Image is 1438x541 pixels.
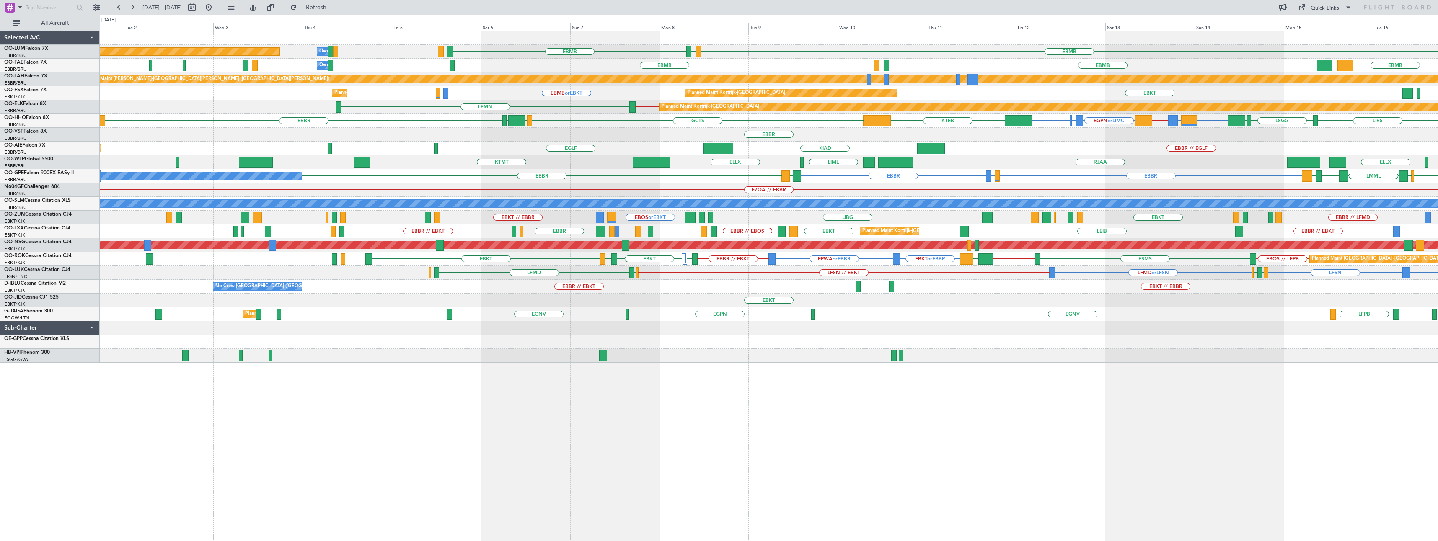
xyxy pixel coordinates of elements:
[4,232,25,238] a: EBKT/KJK
[4,350,50,355] a: HB-VPIPhenom 300
[4,143,45,148] a: OO-AIEFalcon 7X
[4,218,25,224] a: EBKT/KJK
[4,198,24,203] span: OO-SLM
[4,281,66,286] a: D-IBLUCessna Citation M2
[392,23,481,31] div: Fri 5
[4,115,49,120] a: OO-HHOFalcon 8X
[4,240,72,245] a: OO-NSGCessna Citation CJ4
[9,16,91,30] button: All Aircraft
[4,226,70,231] a: OO-LXACessna Citation CJ4
[4,46,48,51] a: OO-LUMFalcon 7X
[1311,4,1339,13] div: Quick Links
[4,184,24,189] span: N604GF
[4,336,69,341] a: OE-GPPCessna Citation XLS
[4,295,22,300] span: OO-JID
[4,52,27,59] a: EBBR/BRU
[4,191,27,197] a: EBBR/BRU
[319,45,376,58] div: Owner Melsbroek Air Base
[4,350,21,355] span: HB-VPI
[4,74,47,79] a: OO-LAHFalcon 7X
[124,23,213,31] div: Tue 2
[1195,23,1284,31] div: Sun 14
[4,115,26,120] span: OO-HHO
[4,309,53,314] a: G-JAGAPhenom 300
[4,253,25,258] span: OO-ROK
[4,246,25,252] a: EBKT/KJK
[927,23,1016,31] div: Thu 11
[570,23,660,31] div: Sun 7
[4,94,25,100] a: EBKT/KJK
[4,143,22,148] span: OO-AIE
[4,226,24,231] span: OO-LXA
[4,287,25,294] a: EBKT/KJK
[4,240,25,245] span: OO-NSG
[4,135,27,142] a: EBBR/BRU
[101,17,116,24] div: [DATE]
[215,280,356,293] div: No Crew [GEOGRAPHIC_DATA] ([GEOGRAPHIC_DATA] National)
[4,149,27,155] a: EBBR/BRU
[4,88,23,93] span: OO-FSX
[4,184,60,189] a: N604GFChallenger 604
[1284,23,1373,31] div: Mon 15
[4,260,25,266] a: EBKT/KJK
[4,212,25,217] span: OO-ZUN
[4,301,25,307] a: EBKT/KJK
[245,308,377,320] div: Planned Maint [GEOGRAPHIC_DATA] ([GEOGRAPHIC_DATA])
[4,157,25,162] span: OO-WLP
[4,336,23,341] span: OE-GPP
[4,163,27,169] a: EBBR/BRU
[4,281,21,286] span: D-IBLU
[286,1,336,14] button: Refresh
[4,129,47,134] a: OO-VSFFalcon 8X
[4,315,29,321] a: EGGW/LTN
[303,23,392,31] div: Thu 4
[4,356,28,363] a: LSGG/GVA
[1016,23,1105,31] div: Fri 12
[22,20,88,26] span: All Aircraft
[1294,1,1356,14] button: Quick Links
[4,121,27,128] a: EBBR/BRU
[4,74,24,79] span: OO-LAH
[838,23,927,31] div: Wed 10
[4,295,59,300] a: OO-JIDCessna CJ1 525
[4,267,24,272] span: OO-LUX
[4,88,47,93] a: OO-FSXFalcon 7X
[4,309,23,314] span: G-JAGA
[1105,23,1195,31] div: Sat 13
[4,101,23,106] span: OO-ELK
[4,204,27,211] a: EBBR/BRU
[26,1,74,14] input: Trip Number
[4,60,47,65] a: OO-FAEFalcon 7X
[481,23,570,31] div: Sat 6
[4,46,25,51] span: OO-LUM
[319,59,376,72] div: Owner Melsbroek Air Base
[4,101,46,106] a: OO-ELKFalcon 8X
[4,60,23,65] span: OO-FAE
[660,23,749,31] div: Mon 8
[748,23,838,31] div: Tue 9
[4,170,74,175] a: OO-GPEFalcon 900EX EASy II
[4,267,70,272] a: OO-LUXCessna Citation CJ4
[213,23,303,31] div: Wed 3
[4,177,27,183] a: EBBR/BRU
[4,129,23,134] span: OO-VSF
[82,73,329,85] div: Planned Maint [PERSON_NAME]-[GEOGRAPHIC_DATA][PERSON_NAME] ([GEOGRAPHIC_DATA][PERSON_NAME])
[4,170,24,175] span: OO-GPE
[4,80,27,86] a: EBBR/BRU
[4,198,71,203] a: OO-SLMCessna Citation XLS
[662,100,759,113] div: Planned Maint Kortrijk-[GEOGRAPHIC_DATA]
[4,157,53,162] a: OO-WLPGlobal 5500
[334,87,432,99] div: Planned Maint Kortrijk-[GEOGRAPHIC_DATA]
[4,66,27,72] a: EBBR/BRU
[688,87,785,99] div: Planned Maint Kortrijk-[GEOGRAPHIC_DATA]
[4,212,72,217] a: OO-ZUNCessna Citation CJ4
[142,4,182,11] span: [DATE] - [DATE]
[862,225,960,237] div: Planned Maint Kortrijk-[GEOGRAPHIC_DATA]
[4,253,72,258] a: OO-ROKCessna Citation CJ4
[4,108,27,114] a: EBBR/BRU
[299,5,334,10] span: Refresh
[4,273,27,280] a: LFSN/ENC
